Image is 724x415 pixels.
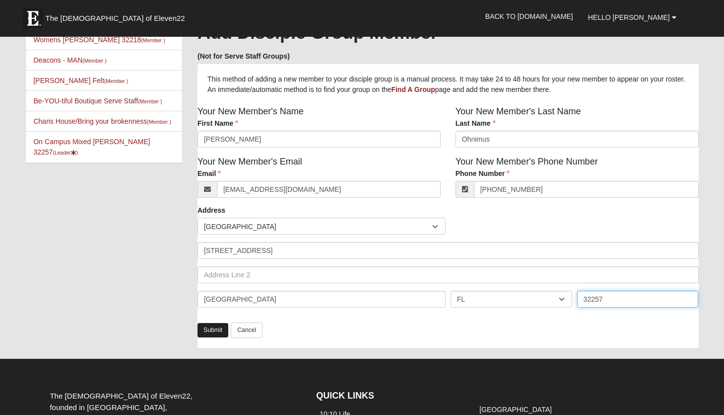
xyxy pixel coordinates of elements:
[197,205,225,215] label: Address
[435,85,551,93] span: page and add the new member there.
[33,97,162,105] a: Be-YOU-tiful Boutique Serve Staff(Member )
[45,13,185,23] span: The [DEMOGRAPHIC_DATA] of Eleven22
[700,398,718,412] a: Page Properties (Alt+P)
[33,36,165,44] a: Womens [PERSON_NAME] 32218(Member )
[53,150,78,156] small: (Leader )
[231,323,263,338] a: Cancel
[33,138,150,156] a: On Campus Mixed [PERSON_NAME] 32257(Leader)
[33,77,128,84] a: [PERSON_NAME] Felt(Member )
[391,85,435,93] a: Find A Group
[147,119,171,125] small: (Member )
[448,155,706,205] div: Your New Member's Phone Number
[190,105,448,155] div: Your New Member's Name
[33,117,171,125] a: Charis House/Bring your brokenness(Member )
[316,391,461,402] h4: QUICK LINKS
[197,52,699,61] h5: (Not for Serve Staff Groups)
[197,168,221,178] label: Email
[204,218,432,235] span: [GEOGRAPHIC_DATA]
[33,56,106,64] a: Deacons - MAN(Member )
[141,37,165,43] small: (Member )
[104,78,128,84] small: (Member )
[456,168,510,178] label: Phone Number
[81,403,146,412] span: ViewState Size: 37 KB
[82,58,106,64] small: (Member )
[190,155,448,205] div: Your New Member's Email
[197,266,699,283] input: Address Line 2
[197,118,238,128] label: First Name
[18,3,216,28] a: The [DEMOGRAPHIC_DATA] of Eleven22
[197,242,699,259] input: Address Line 1
[9,404,70,411] a: Page Load Time: 0.99s
[197,291,446,308] input: City
[456,118,496,128] label: Last Name
[154,403,212,412] span: HTML Size: 143 KB
[138,98,162,104] small: (Member )
[581,5,684,30] a: Hello [PERSON_NAME]
[219,402,225,412] a: Web cache enabled
[478,4,581,29] a: Back to [DOMAIN_NAME]
[23,8,43,28] img: Eleven22 logo
[682,398,700,412] a: Block Configuration (Alt-B)
[448,105,706,155] div: Your New Member's Last Name
[577,291,699,308] input: Zip
[588,13,670,21] span: Hello [PERSON_NAME]
[207,75,685,93] span: This method of adding a new member to your disciple group is a manual process. It may take 24 to ...
[197,323,228,337] a: Submit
